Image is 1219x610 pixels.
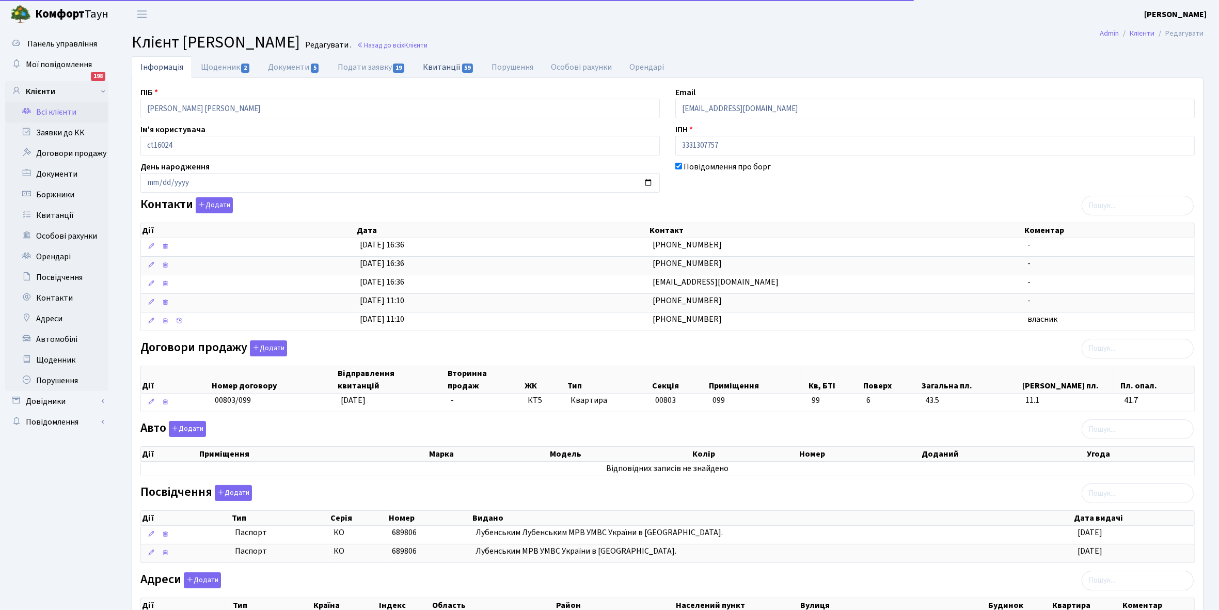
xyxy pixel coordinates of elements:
[235,545,326,557] span: Паспорт
[713,395,725,406] span: 099
[675,86,695,99] label: Email
[5,370,108,391] a: Порушення
[1086,447,1194,461] th: Угода
[27,38,97,50] span: Панель управління
[5,54,108,75] a: Мої повідомлення198
[303,40,352,50] small: Редагувати .
[1144,9,1207,20] b: [PERSON_NAME]
[141,447,198,461] th: Дії
[5,412,108,432] a: Повідомлення
[653,258,722,269] span: [PHONE_NUMBER]
[1027,239,1031,251] span: -
[5,267,108,288] a: Посвідчення
[1120,366,1194,393] th: Пл. опал.
[483,56,543,78] a: Порушення
[132,30,300,54] span: Клієнт [PERSON_NAME]
[357,40,428,50] a: Назад до всіхКлієнти
[141,223,356,238] th: Дії
[1023,223,1194,238] th: Коментар
[184,572,221,588] button: Адреси
[528,395,562,406] span: КТ5
[1082,483,1194,503] input: Пошук...
[212,483,252,502] a: Додати
[1084,23,1219,44] nav: breadcrumb
[1082,339,1194,358] input: Пошук...
[1027,258,1031,269] span: -
[129,6,155,23] button: Переключити навігацію
[311,64,319,73] span: 5
[476,545,676,557] span: Лубенським МРВ УМВС України в [GEOGRAPHIC_DATA].
[140,123,205,136] label: Ім'я користувача
[1027,295,1031,306] span: -
[1154,28,1204,39] li: Редагувати
[653,276,779,288] span: [EMAIL_ADDRESS][DOMAIN_NAME]
[140,340,287,356] label: Договори продажу
[621,56,673,78] a: Орендарі
[5,122,108,143] a: Заявки до КК
[655,395,676,406] span: 00803
[141,511,231,525] th: Дії
[392,545,417,557] span: 689806
[169,421,206,437] button: Авто
[360,276,404,288] span: [DATE] 16:36
[866,395,917,406] span: 6
[132,56,192,78] a: Інформація
[5,288,108,308] a: Контакти
[26,59,92,70] span: Мої повідомлення
[1124,395,1190,406] span: 41.7
[360,295,404,306] span: [DATE] 11:10
[651,366,708,393] th: Секція
[388,511,471,525] th: Номер
[140,86,158,99] label: ПІБ
[524,366,566,393] th: ЖК
[5,205,108,226] a: Квитанції
[428,447,548,461] th: Марка
[341,395,366,406] span: [DATE]
[471,511,1073,525] th: Видано
[360,314,404,325] span: [DATE] 11:10
[476,527,723,538] span: Лубенським Лубенським МРВ УМВС України в [GEOGRAPHIC_DATA].
[10,4,31,25] img: logo.png
[543,56,621,78] a: Особові рахунки
[231,511,330,525] th: Тип
[653,314,722,325] span: [PHONE_NUMBER]
[140,485,252,501] label: Посвідчення
[5,34,108,54] a: Панель управління
[141,366,211,393] th: Дії
[1082,419,1194,439] input: Пошук...
[259,56,328,78] a: Документи
[91,72,105,81] div: 198
[198,447,428,461] th: Приміщення
[5,246,108,267] a: Орендарі
[862,366,921,393] th: Поверх
[141,462,1194,476] td: Відповідних записів не знайдено
[166,419,206,437] a: Додати
[447,366,524,393] th: Вторинна продаж
[181,570,221,588] a: Додати
[140,161,210,173] label: День народження
[653,239,722,251] span: [PHONE_NUMBER]
[1100,28,1119,39] a: Admin
[5,184,108,205] a: Боржники
[235,527,326,539] span: Паспорт
[414,56,483,77] a: Квитанції
[451,395,454,406] span: -
[329,56,414,78] a: Подати заявку
[247,338,287,356] a: Додати
[360,258,404,269] span: [DATE] 16:36
[211,366,337,393] th: Номер договору
[241,64,249,73] span: 2
[921,366,1021,393] th: Загальна пл.
[1082,571,1194,590] input: Пошук...
[334,527,345,538] span: КО
[1078,527,1102,538] span: [DATE]
[329,511,387,525] th: Серія
[393,64,404,73] span: 19
[571,395,647,406] span: Квартира
[250,340,287,356] button: Договори продажу
[5,143,108,164] a: Договори продажу
[549,447,691,461] th: Модель
[653,295,722,306] span: [PHONE_NUMBER]
[5,102,108,122] a: Всі клієнти
[140,421,206,437] label: Авто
